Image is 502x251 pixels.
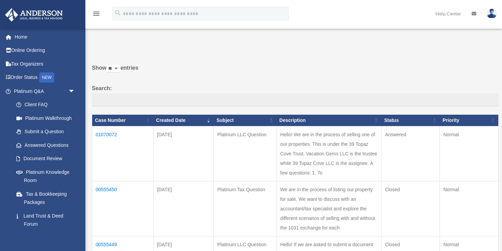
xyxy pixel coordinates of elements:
td: Normal [440,126,499,181]
a: Home [5,30,85,44]
td: We are in the process of listing our property for sale. We want to discuss with an accountant/tax... [277,181,381,236]
td: [DATE] [153,126,214,181]
a: Platinum Walkthrough [10,111,82,125]
i: menu [92,10,100,18]
th: Status: activate to sort column ascending [381,114,440,126]
td: 01070072 [92,126,154,181]
a: Platinum Knowledge Room [10,165,82,187]
td: Answered [381,126,440,181]
th: Subject: activate to sort column ascending [214,114,277,126]
a: Document Review [10,152,82,166]
a: Tax Organizers [5,57,85,71]
a: Order StatusNEW [5,71,85,85]
select: Showentries [107,65,121,73]
a: Tax & Bookkeeping Packages [10,187,82,209]
th: Created Date: activate to sort column ascending [153,114,214,126]
i: search [114,9,122,17]
a: Platinum Q&Aarrow_drop_down [5,84,82,98]
a: Land Trust & Deed Forum [10,209,82,231]
a: Online Ordering [5,44,85,57]
td: Platinum LLC Question [214,126,277,181]
span: arrow_drop_down [68,84,82,98]
a: menu [92,12,100,18]
th: Description: activate to sort column ascending [277,114,381,126]
td: Normal [440,181,499,236]
label: Show entries [92,63,499,80]
td: [DATE] [153,181,214,236]
th: Priority: activate to sort column ascending [440,114,499,126]
a: Client FAQ [10,98,82,112]
img: Anderson Advisors Platinum Portal [3,8,65,22]
input: Search: [92,93,499,106]
td: Closed [381,181,440,236]
div: NEW [39,72,54,83]
a: Answered Questions [10,138,79,152]
label: Search: [92,84,499,106]
td: Hello! We are in the process of selling one of our properties. This is under the 39 Topaz Cove Tr... [277,126,381,181]
img: User Pic [487,9,497,18]
td: Platinum Tax Question [214,181,277,236]
th: Case Number: activate to sort column ascending [92,114,154,126]
a: Submit a Question [10,125,82,139]
td: 00555450 [92,181,154,236]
